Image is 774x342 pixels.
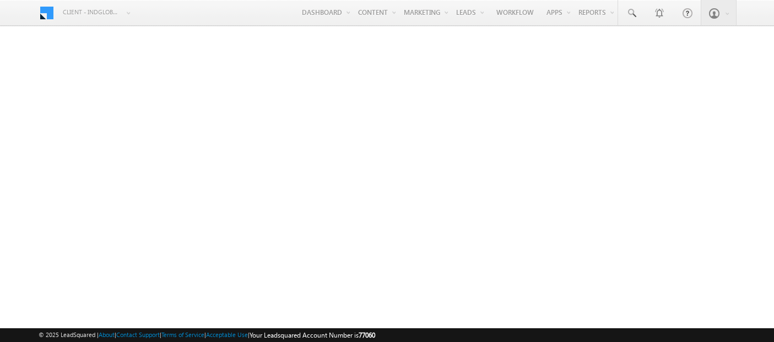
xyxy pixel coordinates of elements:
a: About [99,331,115,338]
a: Contact Support [116,331,160,338]
span: 77060 [359,331,375,339]
span: Client - indglobal1 (77060) [63,7,121,18]
a: Terms of Service [161,331,204,338]
a: Acceptable Use [206,331,248,338]
span: © 2025 LeadSquared | | | | | [39,330,375,340]
span: Your Leadsquared Account Number is [250,331,375,339]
